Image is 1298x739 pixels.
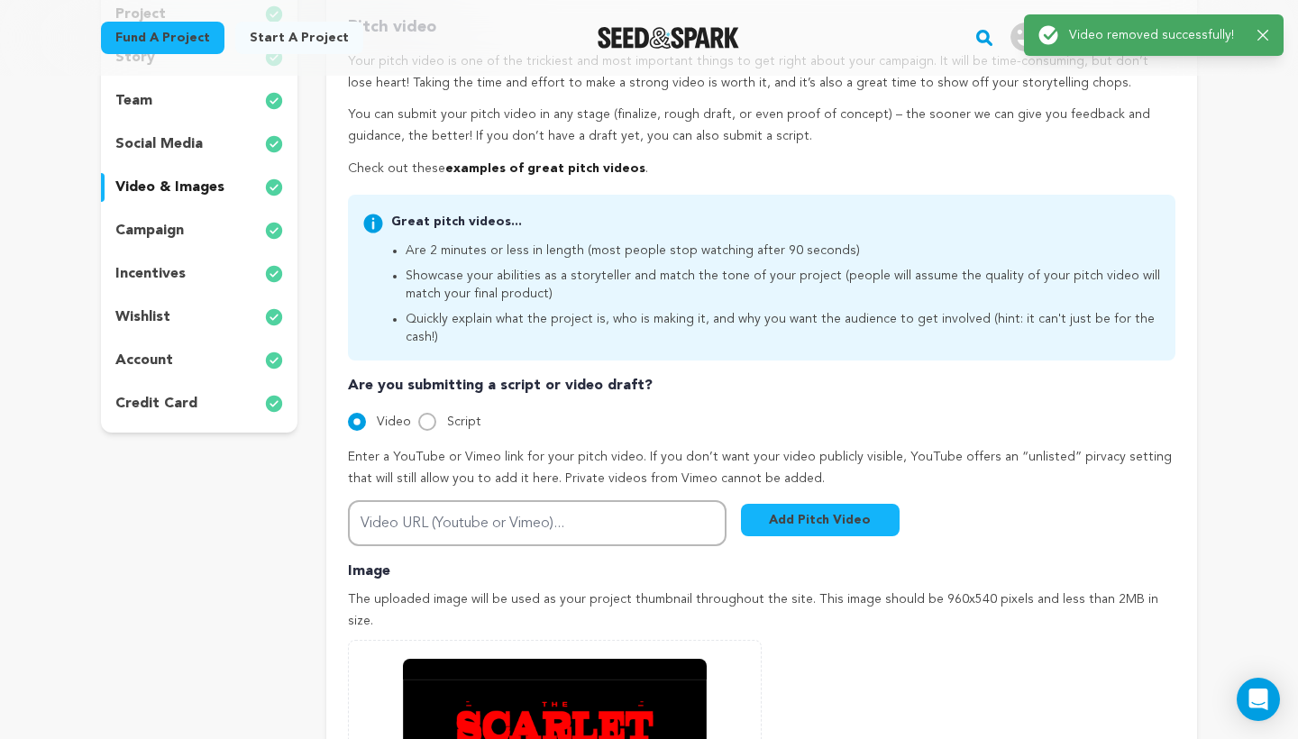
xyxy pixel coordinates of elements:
p: campaign [115,220,184,242]
p: The uploaded image will be used as your project thumbnail throughout the site. This image should ... [348,589,1175,633]
img: check-circle-full.svg [265,90,283,112]
li: Are 2 minutes or less in length (most people stop watching after 90 seconds) [406,242,1161,260]
img: check-circle-full.svg [265,133,283,155]
button: credit card [101,389,297,418]
span: Script [447,415,481,428]
img: check-circle-full.svg [265,263,283,285]
button: wishlist [101,303,297,332]
img: check-circle-full.svg [265,306,283,328]
img: Seed&Spark Logo Dark Mode [598,27,739,49]
a: Seth's Profile [1007,19,1197,51]
button: video & images [101,173,297,202]
p: social media [115,133,203,155]
input: Video URL (Youtube or Vimeo)... [348,500,727,546]
button: incentives [101,260,297,288]
button: Add Pitch Video [741,504,900,536]
span: Seth's Profile [1007,19,1197,57]
p: Check out these . [348,159,1175,180]
img: check-circle-full.svg [265,350,283,371]
button: team [101,87,297,115]
div: Open Intercom Messenger [1237,678,1280,721]
p: video & images [115,177,224,198]
p: wishlist [115,306,170,328]
p: You can submit your pitch video in any stage (finalize, rough draft, or even proof of concept) – ... [348,105,1175,148]
p: Image [348,561,1175,582]
li: Quickly explain what the project is, who is making it, and why you want the audience to get invol... [406,310,1161,346]
p: account [115,350,173,371]
p: Enter a YouTube or Vimeo link for your pitch video. If you don’t want your video publicly visible... [348,447,1175,490]
li: Showcase your abilities as a storyteller and match the tone of your project (people will assume t... [406,267,1161,303]
button: campaign [101,216,297,245]
span: Video [377,415,411,428]
button: account [101,346,297,375]
p: Are you submitting a script or video draft? [348,375,1175,397]
img: check-circle-full.svg [265,177,283,198]
a: Seed&Spark Homepage [598,27,739,49]
img: check-circle-full.svg [265,220,283,242]
p: incentives [115,263,186,285]
p: team [115,90,152,112]
p: Video removed successfully! [1069,26,1243,44]
a: Fund a project [101,22,224,54]
img: check-circle-full.svg [265,393,283,415]
p: Great pitch videos... [391,213,1161,231]
button: social media [101,130,297,159]
p: credit card [115,393,197,415]
a: examples of great pitch videos [445,162,645,175]
a: Start a project [235,22,363,54]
